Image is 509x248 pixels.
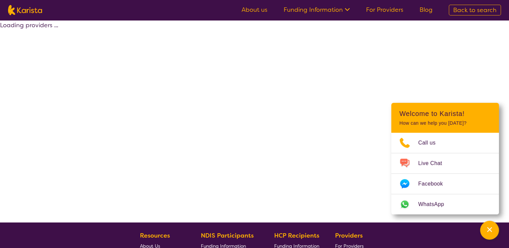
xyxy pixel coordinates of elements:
[453,6,497,14] span: Back to search
[366,6,403,14] a: For Providers
[449,5,501,15] a: Back to search
[418,138,444,148] span: Call us
[242,6,267,14] a: About us
[418,199,452,209] span: WhatsApp
[8,5,42,15] img: Karista logo
[274,232,319,240] b: HCP Recipients
[391,194,499,214] a: Web link opens in a new tab.
[399,120,491,126] p: How can we help you [DATE]?
[335,232,363,240] b: Providers
[418,179,451,189] span: Facebook
[418,158,450,168] span: Live Chat
[420,6,433,14] a: Blog
[140,232,170,240] b: Resources
[391,103,499,214] div: Channel Menu
[480,221,499,240] button: Channel Menu
[284,6,350,14] a: Funding Information
[399,110,491,118] h2: Welcome to Karista!
[391,133,499,214] ul: Choose channel
[201,232,254,240] b: NDIS Participants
